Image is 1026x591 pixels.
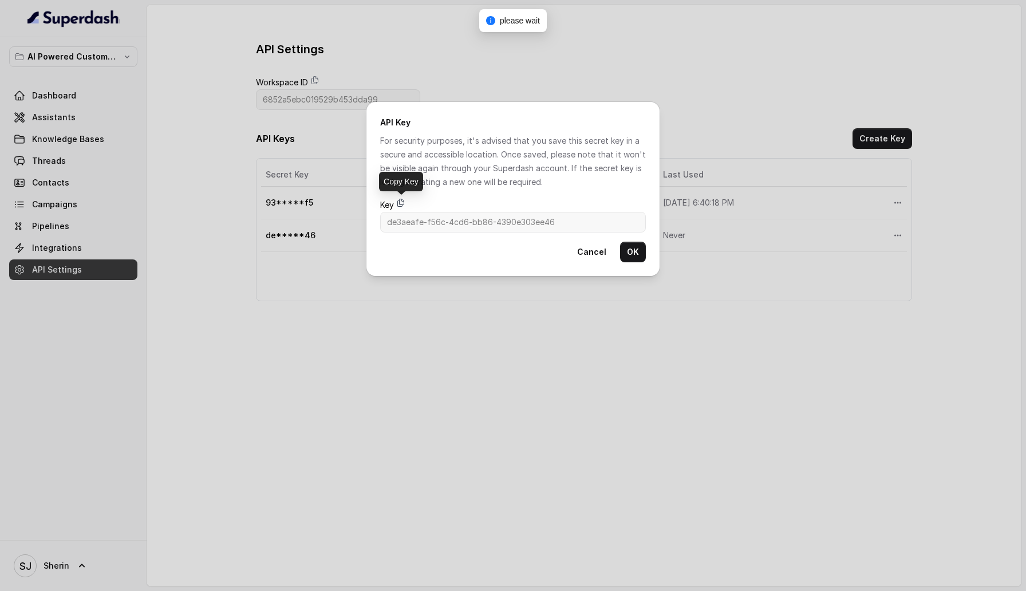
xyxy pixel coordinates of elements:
[570,242,613,262] button: Cancel
[486,16,495,25] span: info-circle
[380,116,646,129] h2: API Key
[379,172,423,191] div: Copy Key
[620,242,646,262] button: OK
[380,198,394,212] label: Key
[380,134,646,189] p: For security purposes, it's advised that you save this secret key in a secure and accessible loca...
[500,16,540,25] span: please wait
